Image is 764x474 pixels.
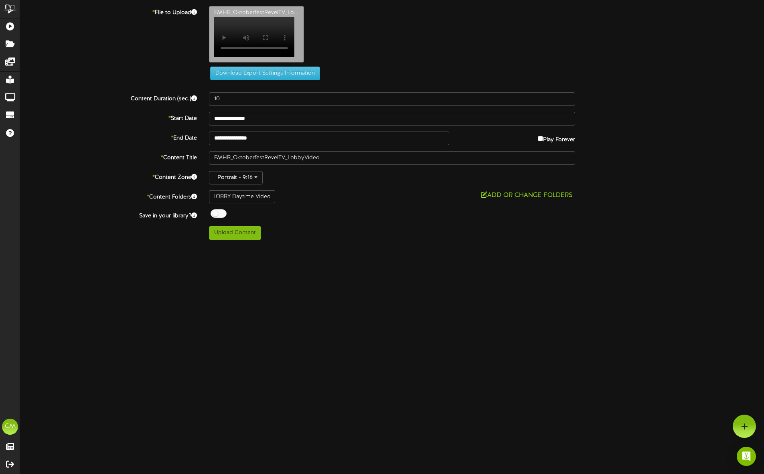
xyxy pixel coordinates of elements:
[209,190,275,203] div: LOBBY Daytime Video
[14,190,203,201] label: Content Folders
[538,132,575,144] label: Play Forever
[14,209,203,220] label: Save in your library?
[209,151,575,165] input: Title of this Content
[14,151,203,162] label: Content Title
[14,171,203,182] label: Content Zone
[209,226,261,240] button: Upload Content
[14,6,203,17] label: File to Upload
[206,70,320,76] a: Download Export Settings Information
[214,17,294,57] video: Your browser does not support HTML5 video.
[209,171,263,184] button: Portrait - 9:16
[478,190,575,201] button: Add or Change Folders
[2,419,18,435] div: CM
[14,132,203,142] label: End Date
[538,136,543,141] input: Play Forever
[737,447,756,466] div: Open Intercom Messenger
[210,67,320,80] button: Download Export Settings Information
[14,92,203,103] label: Content Duration (sec.)
[14,112,203,123] label: Start Date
